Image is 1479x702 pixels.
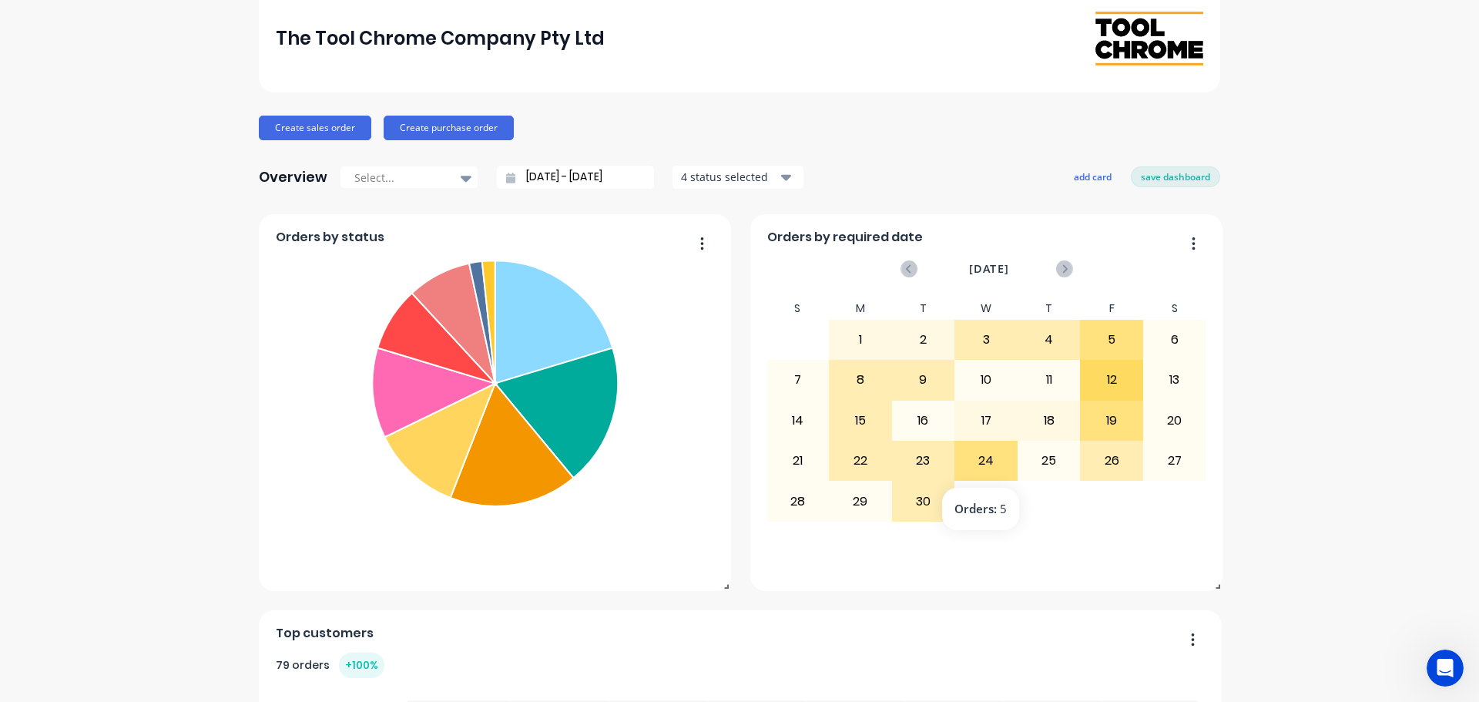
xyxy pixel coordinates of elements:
[830,442,891,480] div: 22
[276,228,384,247] span: Orders by status
[1427,650,1464,687] iframe: Intercom live chat
[829,297,892,320] div: M
[1144,442,1206,480] div: 27
[893,482,954,520] div: 30
[1081,361,1142,399] div: 12
[767,442,829,480] div: 21
[893,361,954,399] div: 9
[954,297,1018,320] div: W
[1144,361,1206,399] div: 13
[1018,401,1080,440] div: 18
[955,321,1017,359] div: 3
[767,361,829,399] div: 7
[830,321,891,359] div: 1
[893,321,954,359] div: 2
[1018,442,1080,480] div: 25
[767,482,829,520] div: 28
[830,361,891,399] div: 8
[767,228,923,247] span: Orders by required date
[969,260,1009,277] span: [DATE]
[1144,321,1206,359] div: 6
[1131,166,1220,186] button: save dashboard
[955,401,1017,440] div: 17
[339,653,384,678] div: + 100 %
[384,116,514,140] button: Create purchase order
[276,624,374,643] span: Top customers
[955,361,1017,399] div: 10
[1095,12,1203,65] img: The Tool Chrome Company Pty Ltd
[893,401,954,440] div: 16
[766,297,830,320] div: S
[681,169,778,185] div: 4 status selected
[1018,361,1080,399] div: 11
[1081,401,1142,440] div: 19
[276,23,605,54] div: The Tool Chrome Company Pty Ltd
[259,116,371,140] button: Create sales order
[1081,442,1142,480] div: 26
[10,6,39,35] button: go back
[672,166,803,189] button: 4 status selected
[767,401,829,440] div: 14
[1018,297,1081,320] div: T
[830,482,891,520] div: 29
[1064,166,1122,186] button: add card
[1144,401,1206,440] div: 20
[276,653,384,678] div: 79 orders
[270,7,298,35] div: Close
[893,442,954,480] div: 23
[1081,321,1142,359] div: 5
[955,442,1017,480] div: 24
[1018,321,1080,359] div: 4
[259,162,327,193] div: Overview
[830,401,891,440] div: 15
[1080,297,1143,320] div: F
[1143,297,1206,320] div: S
[892,297,955,320] div: T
